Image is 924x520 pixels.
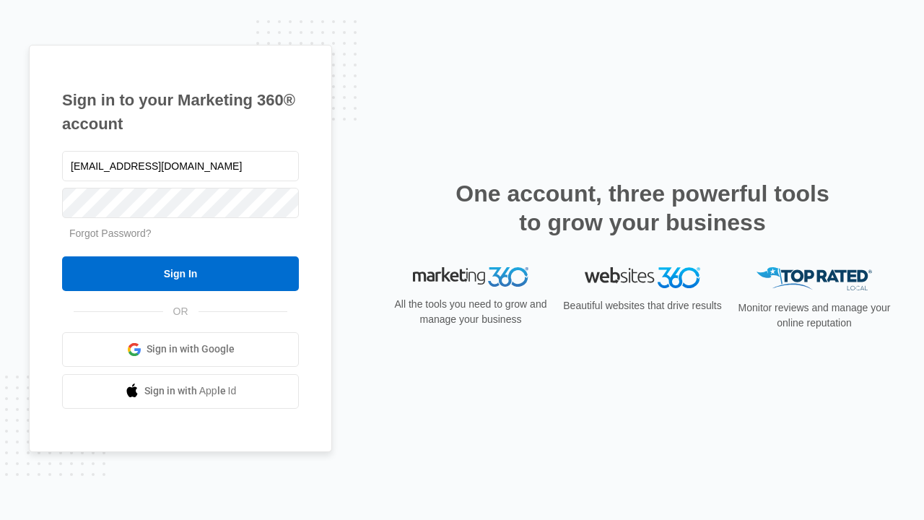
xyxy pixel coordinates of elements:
[62,332,299,367] a: Sign in with Google
[562,298,723,313] p: Beautiful websites that drive results
[62,88,299,136] h1: Sign in to your Marketing 360® account
[757,267,872,291] img: Top Rated Local
[62,151,299,181] input: Email
[733,300,895,331] p: Monitor reviews and manage your online reputation
[62,374,299,409] a: Sign in with Apple Id
[451,179,834,237] h2: One account, three powerful tools to grow your business
[147,342,235,357] span: Sign in with Google
[62,256,299,291] input: Sign In
[413,267,528,287] img: Marketing 360
[144,383,237,399] span: Sign in with Apple Id
[585,267,700,288] img: Websites 360
[163,304,199,319] span: OR
[69,227,152,239] a: Forgot Password?
[390,297,552,327] p: All the tools you need to grow and manage your business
